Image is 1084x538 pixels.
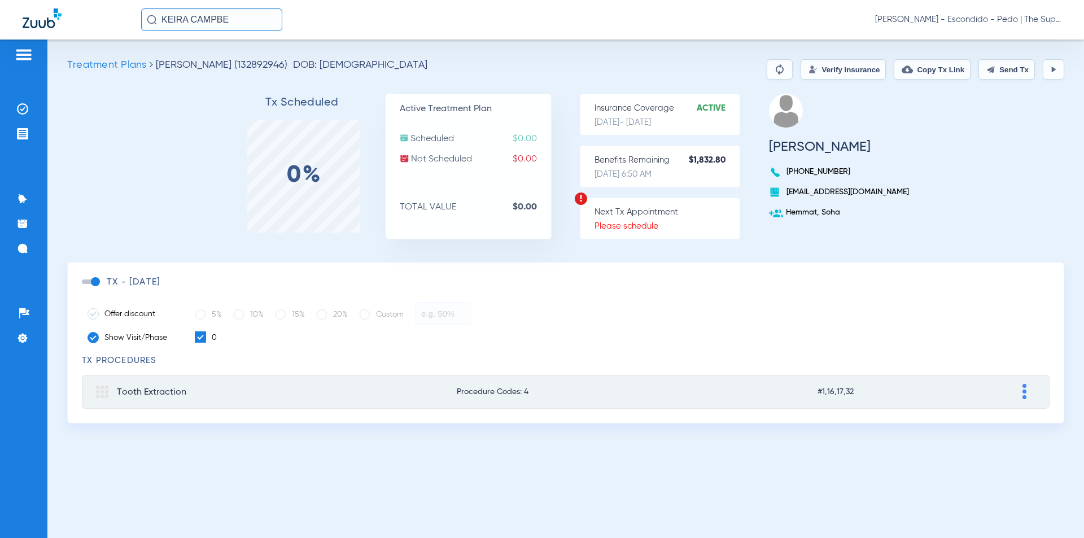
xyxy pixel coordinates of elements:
span: Tooth Extraction [117,388,186,397]
strong: Active [697,103,740,114]
img: Zuub Logo [23,8,62,28]
p: [DATE] 6:50 AM [595,169,740,180]
input: Search for patients [141,8,282,31]
label: 15% [275,303,305,326]
img: link-copy.png [902,64,913,75]
img: add-user.svg [769,207,783,221]
p: Hemmat, Soha [769,207,913,218]
img: Verify Insurance [808,65,818,74]
img: hamburger-icon [15,48,33,62]
img: Reparse [773,63,786,76]
strong: $1,832.80 [689,155,740,166]
p: Scheduled [400,133,551,145]
p: TOTAL VALUE [400,202,551,213]
mat-expansion-panel-header: Tooth ExtractionProcedure Codes: 4#1,16,17,32 [82,375,1050,409]
span: $0.00 [513,133,551,145]
p: Benefits Remaining [595,155,740,166]
span: [PERSON_NAME] (132892946) [156,60,287,70]
img: send.svg [986,65,995,74]
button: Copy Tx Link [894,59,971,80]
label: Offer discount [88,308,178,320]
button: Verify Insurance [801,59,886,80]
img: not-scheduled.svg [400,154,409,163]
img: group-dot-blue.svg [1022,384,1026,399]
span: $0.00 [513,154,551,165]
p: [EMAIL_ADDRESS][DOMAIN_NAME] [769,186,913,198]
img: profile.png [769,94,803,128]
p: [PHONE_NUMBER] [769,166,913,177]
h3: TX Procedures [82,355,1050,366]
h3: Tx Scheduled [218,97,385,108]
input: e.g. 50% [415,302,471,325]
p: Insurance Coverage [595,103,740,114]
img: warning.svg [574,192,588,205]
img: Search Icon [147,15,157,25]
label: 10% [233,303,264,326]
span: #1,16,17,32 [818,388,938,396]
img: play.svg [1049,65,1058,74]
span: DOB: [DEMOGRAPHIC_DATA] [293,59,427,71]
label: Custom [359,303,404,326]
p: Please schedule [595,221,740,232]
p: [DATE] - [DATE] [595,117,740,128]
p: Active Treatment Plan [400,103,551,115]
p: Not Scheduled [400,154,551,165]
label: 5% [195,303,222,326]
span: [PERSON_NAME] - Escondido - Pedo | The Super Dentists [875,14,1061,25]
h3: [PERSON_NAME] [769,141,913,152]
img: voice-call-b.svg [769,166,784,178]
img: group.svg [96,386,108,398]
span: Treatment Plans [67,60,146,70]
span: Procedure Codes: 4 [457,388,737,396]
p: Next Tx Appointment [595,207,740,218]
label: 0 [195,331,217,344]
iframe: Chat Widget [1028,484,1084,538]
img: scheduled.svg [400,133,409,142]
label: 20% [316,303,348,326]
img: book.svg [769,186,780,198]
button: Send Tx [978,59,1035,80]
label: Show Visit/Phase [88,332,178,343]
strong: $0.00 [513,202,551,213]
label: 0% [287,170,322,181]
h3: TX - [DATE] [107,277,160,288]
